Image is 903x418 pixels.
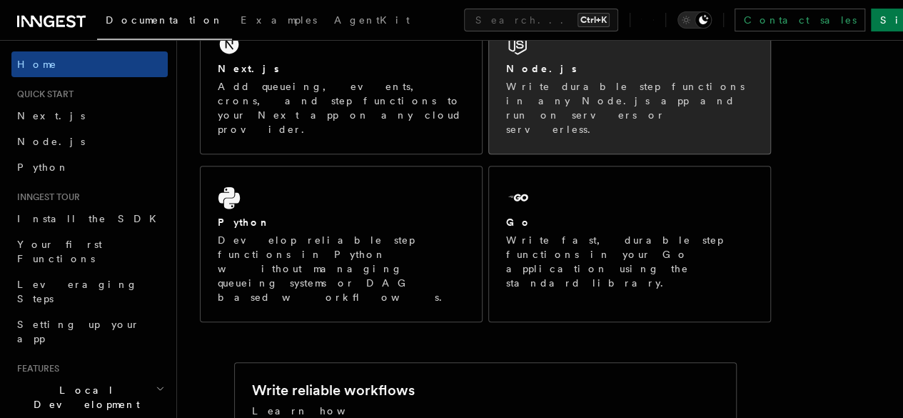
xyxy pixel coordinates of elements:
span: Local Development [11,383,156,412]
a: Setting up your app [11,312,168,352]
span: Examples [241,14,317,26]
h2: Go [506,215,532,229]
a: Next.js [11,103,168,129]
span: AgentKit [334,14,410,26]
p: Write fast, durable step functions in your Go application using the standard library. [506,233,753,290]
h2: Write reliable workflows [252,380,415,400]
button: Local Development [11,377,168,417]
h2: Next.js [218,61,279,76]
span: Setting up your app [17,319,140,344]
a: Leveraging Steps [11,272,168,312]
span: Documentation [106,14,223,26]
a: Install the SDK [11,206,168,232]
a: Python [11,154,168,180]
span: Inngest tour [11,191,80,203]
a: Contact sales [735,9,865,31]
h2: Node.js [506,61,577,76]
button: Toggle dark mode [677,11,712,29]
span: Node.js [17,136,85,147]
a: PythonDevelop reliable step functions in Python without managing queueing systems or DAG based wo... [200,166,483,322]
span: Quick start [11,89,74,100]
p: Add queueing, events, crons, and step functions to your Next app on any cloud provider. [218,79,465,136]
span: Python [17,161,69,173]
span: Next.js [17,110,85,121]
a: AgentKit [326,4,418,39]
span: Install the SDK [17,213,165,224]
span: Leveraging Steps [17,279,138,304]
span: Your first Functions [17,239,102,264]
a: Node.jsWrite durable step functions in any Node.js app and run on servers or serverless. [488,12,771,154]
a: Next.jsAdd queueing, events, crons, and step functions to your Next app on any cloud provider. [200,12,483,154]
button: Search...Ctrl+K [464,9,618,31]
kbd: Ctrl+K [577,13,610,27]
a: Documentation [97,4,232,40]
h2: Python [218,215,271,229]
a: GoWrite fast, durable step functions in your Go application using the standard library. [488,166,771,322]
span: Home [17,57,57,71]
a: Your first Functions [11,232,168,272]
span: Features [11,363,59,374]
p: Write durable step functions in any Node.js app and run on servers or serverless. [506,79,753,136]
a: Examples [232,4,326,39]
p: Develop reliable step functions in Python without managing queueing systems or DAG based workflows. [218,233,465,304]
a: Node.js [11,129,168,154]
a: Home [11,51,168,77]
